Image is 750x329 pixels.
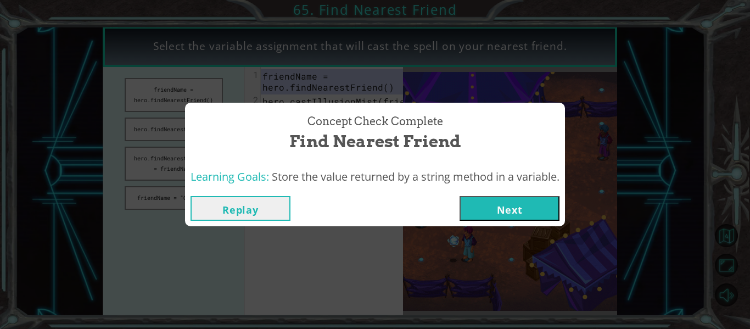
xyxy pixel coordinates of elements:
[191,196,290,221] button: Replay
[460,196,559,221] button: Next
[191,169,269,184] span: Learning Goals:
[272,169,559,184] span: Store the value returned by a string method in a variable.
[307,114,443,130] span: Concept Check Complete
[289,130,461,153] span: Find Nearest Friend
